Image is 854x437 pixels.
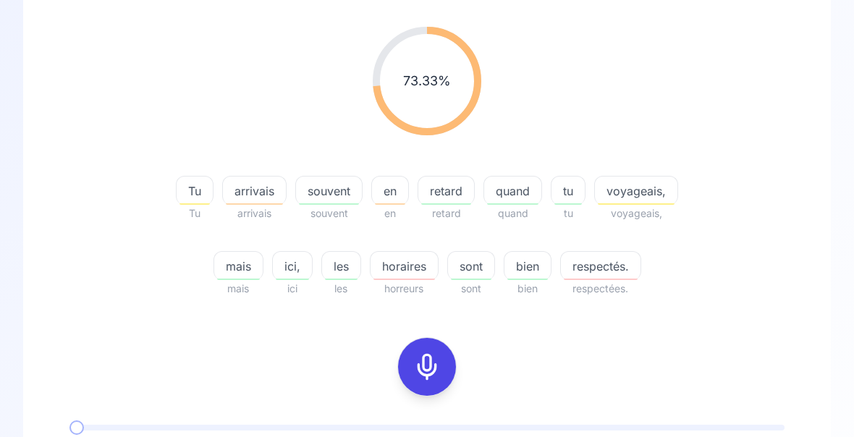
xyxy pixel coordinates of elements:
[371,205,409,222] span: en
[321,251,361,280] button: les
[295,176,363,205] button: souvent
[222,205,287,222] span: arrivais
[418,182,474,200] span: retard
[418,205,475,222] span: retard
[447,280,495,297] span: sont
[448,258,494,275] span: sont
[561,258,640,275] span: respectés.
[273,258,312,275] span: ici,
[594,205,678,222] span: voyageais,
[484,182,541,200] span: quand
[483,205,542,222] span: quand
[272,251,313,280] button: ici,
[272,280,313,297] span: ici
[176,176,213,205] button: Tu
[551,182,585,200] span: tu
[322,258,360,275] span: les
[214,258,263,275] span: mais
[560,251,641,280] button: respectés.
[296,182,362,200] span: souvent
[177,182,213,200] span: Tu
[551,176,585,205] button: tu
[370,280,439,297] span: horreurs
[370,251,439,280] button: horaires
[595,182,677,200] span: voyageais,
[213,251,263,280] button: mais
[551,205,585,222] span: tu
[594,176,678,205] button: voyageais,
[560,280,641,297] span: respectées.
[504,251,551,280] button: bien
[213,280,263,297] span: mais
[223,182,286,200] span: arrivais
[295,205,363,222] span: souvent
[403,71,451,91] span: 73.33 %
[504,258,551,275] span: bien
[504,280,551,297] span: bien
[371,258,438,275] span: horaires
[483,176,542,205] button: quand
[222,176,287,205] button: arrivais
[447,251,495,280] button: sont
[372,182,408,200] span: en
[321,280,361,297] span: les
[418,176,475,205] button: retard
[176,205,213,222] span: Tu
[371,176,409,205] button: en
